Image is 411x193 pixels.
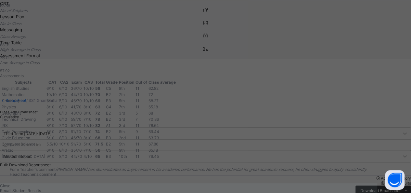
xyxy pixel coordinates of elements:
span: 10 [46,92,57,97]
span: Data Processing [2,129,32,134]
span: 11 [135,148,139,153]
span: Out of [135,80,147,85]
span: / 10 [61,104,67,109]
span: / 70 [76,98,82,103]
span: 6 [59,86,67,91]
span: / 70 [76,154,82,159]
span: 10 [59,142,70,146]
span: B3 [106,98,111,103]
span: 8 [46,123,55,128]
span: / 10 [61,92,67,97]
span: / 70 [76,135,82,140]
span: C5 [106,86,111,91]
span: Grade [106,80,118,85]
span: / 10 [61,154,67,159]
span: / 10 [86,129,92,134]
span: / 10 [86,154,92,159]
span: 8 [46,111,55,116]
span: 79.45 [148,154,159,159]
span: 8 [59,154,67,159]
span: 10th [119,154,127,159]
span: 41 [71,104,82,109]
span: / 10 [49,129,55,134]
span: 9 [46,154,55,159]
span: / 70 [75,123,82,128]
span: 46 [71,98,82,103]
span: 8 [83,111,92,116]
span: Arabic [2,148,13,153]
span: 3rd [119,111,125,116]
span: 5th [119,98,125,103]
span: / 10 [61,98,67,103]
span: 62.82 [148,86,159,91]
span: / 70 [76,92,82,97]
span: 3rd [119,123,125,128]
span: 5.5 [46,142,58,146]
span: 7 [59,123,67,128]
span: 5 [83,142,92,146]
span: / 10 [49,98,55,103]
span: B2 [106,92,111,97]
span: / 10 [86,117,92,122]
span: CA3 [84,80,93,85]
span: Position [119,80,134,85]
span: 6 [46,98,55,103]
span: 68 [95,135,100,140]
span: / 10 [61,129,67,134]
span: / 10 [88,123,94,128]
span: 7 [83,148,92,153]
span: Total [95,80,105,85]
span: 74 [95,129,100,134]
span: / 10 [61,148,67,153]
span: 44 [71,92,82,97]
span: 6 [59,104,67,109]
span: / 10 [88,86,94,91]
span: / 70 [75,117,82,122]
span: C4 [106,104,111,109]
span: 78 [95,117,100,122]
span: 68 [148,111,153,116]
span: B2 [106,111,111,116]
span: 4 [83,154,92,159]
span: Technical Drawing [2,117,36,122]
span: 11 [135,135,139,140]
span: 67.86 [148,142,158,146]
span: 6 [59,92,67,97]
span: 8 [59,135,67,140]
button: Open asap [385,170,405,190]
span: 8 [46,104,55,109]
span: 10 [83,98,94,103]
span: 70 [95,92,100,97]
span: / 10 [61,86,67,91]
span: 11 [135,123,139,128]
span: 9 [135,129,138,134]
span: B2 [106,117,111,122]
span: Mathematics [2,92,25,97]
span: 71.5 [95,142,103,146]
span: CA1 [48,80,56,85]
span: 10 [83,86,94,91]
span: 11 [135,86,139,91]
i: [PERSON_NAME] has demonstrated an improvement in his academic performance. He has the potential f... [56,167,367,172]
span: / 10 [49,86,55,91]
span: 69 [95,98,100,103]
span: 65.18 [148,148,158,153]
span: 6 [59,117,67,122]
span: 7 [83,117,92,122]
span: / 10 [61,123,67,128]
span: 11 [135,92,139,97]
span: / 70 [75,142,81,146]
span: / 10 [86,111,92,116]
span: / 70 [76,148,82,153]
span: / 10 [49,104,55,109]
span: / 10 [88,92,94,97]
span: [DEMOGRAPHIC_DATA] [2,154,45,159]
span: Class average [148,80,176,85]
span: CA2 [60,80,69,85]
span: Subjects [15,80,32,85]
span: / 10 [61,117,67,122]
span: B2 [106,142,111,146]
span: Computer Science [2,142,35,146]
span: 44 [71,154,82,159]
span: 7 [135,117,138,122]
